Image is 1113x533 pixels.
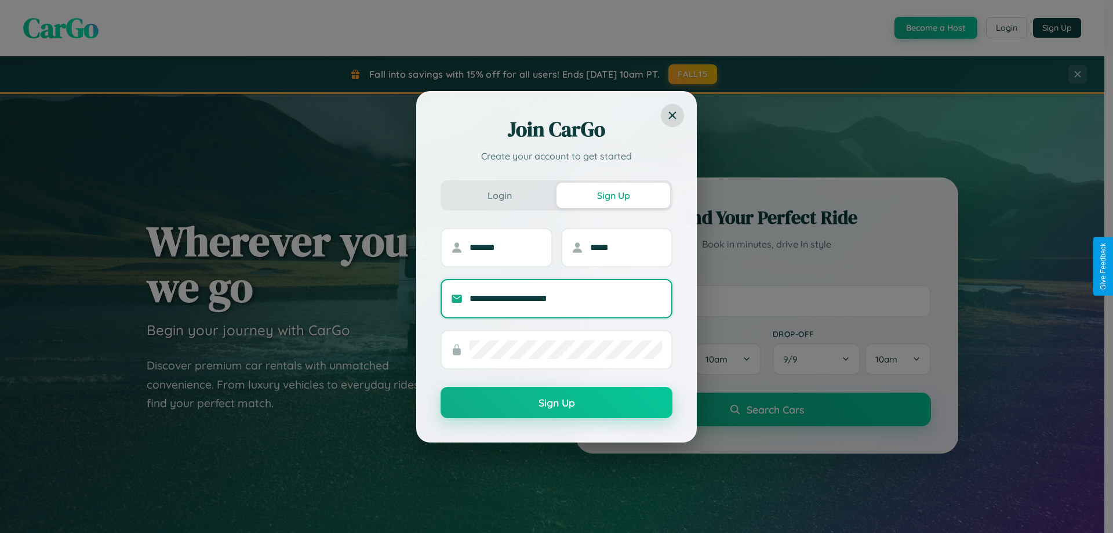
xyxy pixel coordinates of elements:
button: Login [443,183,556,208]
button: Sign Up [441,387,672,418]
p: Create your account to get started [441,149,672,163]
button: Sign Up [556,183,670,208]
h2: Join CarGo [441,115,672,143]
div: Give Feedback [1099,243,1107,290]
